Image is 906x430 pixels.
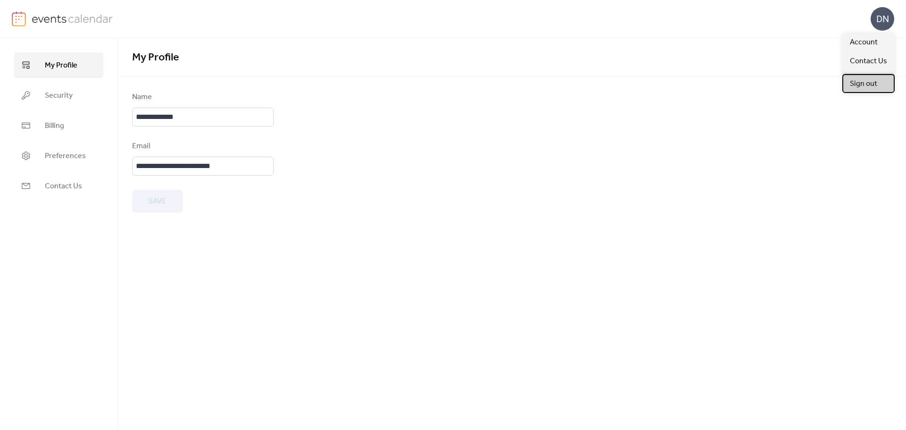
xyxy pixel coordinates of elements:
[14,113,103,138] a: Billing
[842,33,895,51] a: Account
[45,120,64,132] span: Billing
[132,141,272,152] div: Email
[850,37,878,48] span: Account
[14,83,103,108] a: Security
[850,78,877,90] span: Sign out
[842,51,895,70] a: Contact Us
[14,173,103,199] a: Contact Us
[871,7,894,31] div: DN
[14,143,103,169] a: Preferences
[12,11,26,26] img: logo
[132,92,272,103] div: Name
[132,47,179,68] span: My Profile
[32,11,113,25] img: logo-type
[45,181,82,192] span: Contact Us
[14,52,103,78] a: My Profile
[45,60,77,71] span: My Profile
[850,56,887,67] span: Contact Us
[45,151,86,162] span: Preferences
[45,90,73,101] span: Security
